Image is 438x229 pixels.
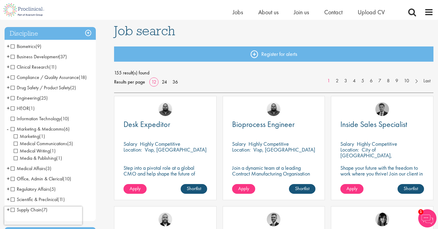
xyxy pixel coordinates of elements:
[7,83,10,92] span: +
[57,196,65,203] span: (11)
[7,205,10,214] span: +
[11,176,63,182] span: Office, Admin & Clerical
[324,77,333,84] a: 1
[114,77,145,87] span: Results per page
[7,164,10,173] span: +
[14,133,45,139] span: Marketing
[39,133,45,139] span: (1)
[123,121,207,128] a: Desk Expeditor
[158,213,172,226] a: Jordan Kiely
[11,165,46,172] span: Medical Affairs
[56,155,62,161] span: (1)
[340,121,424,128] a: Inside Sales Specialist
[11,43,41,50] span: Biometrics
[233,8,243,16] a: Jobs
[114,68,433,77] span: 155 result(s) found
[341,77,350,84] a: 3
[249,140,289,147] p: Highly Competitive
[63,176,71,182] span: (10)
[258,8,279,16] a: About us
[232,165,316,194] p: Join a dynamic team at a leading Contract Manufacturing Organisation (CMO) and contribute to grou...
[79,74,87,80] span: (18)
[11,196,57,203] span: Scientific & Preclinical
[5,27,96,40] h3: Discipline
[11,74,79,80] span: Compliance / Quality Assurance
[392,77,401,84] a: 9
[11,74,87,80] span: Compliance / Quality Assurance
[61,115,69,122] span: (10)
[232,121,316,128] a: Bioprocess Engineer
[11,115,69,122] span: Information Technology
[11,186,56,192] span: Regulatory Affairs
[333,77,342,84] a: 2
[7,42,10,51] span: +
[418,209,423,214] span: 1
[114,46,433,62] a: Register for alerts
[398,184,424,194] a: Shortlist
[7,174,10,183] span: +
[367,77,376,84] a: 6
[7,195,10,204] span: +
[11,186,50,192] span: Regulatory Affairs
[140,140,180,147] p: Highly Competitive
[11,53,67,60] span: Business Development
[232,140,246,147] span: Salary
[375,77,384,84] a: 7
[14,133,39,139] span: Marketing
[401,77,412,84] a: 10
[50,186,56,192] span: (5)
[238,185,249,192] span: Apply
[14,140,67,147] span: Medical Communications
[160,79,169,85] a: 24
[340,140,354,147] span: Salary
[11,105,35,111] span: HEOR
[232,146,251,153] span: Location:
[357,140,397,147] p: Highly Competitive
[267,102,280,116] img: Ashley Bennett
[123,140,137,147] span: Salary
[170,79,180,85] a: 36
[340,119,407,129] span: Inside Sales Specialist
[7,73,10,82] span: +
[350,77,359,84] a: 4
[232,184,255,194] a: Apply
[7,184,10,193] span: +
[11,64,49,70] span: Clinical Research
[7,124,9,133] span: -
[123,119,170,129] span: Desk Expeditor
[7,93,10,102] span: +
[14,155,56,161] span: Media & Publishing
[14,148,50,154] span: Medical Writing
[358,8,385,16] a: Upload CV
[232,119,295,129] span: Bioprocess Engineer
[11,95,48,101] span: Engineering
[11,165,51,172] span: Medical Affairs
[375,213,389,226] img: Tesnim Chagklil
[11,64,57,70] span: Clinical Research
[11,84,76,91] span: Drug Safety / Product Safety
[11,105,29,111] span: HEOR
[418,209,436,227] img: Chatbot
[340,146,392,165] p: City of [GEOGRAPHIC_DATA], [GEOGRAPHIC_DATA]
[11,53,59,60] span: Business Development
[294,8,309,16] a: Join us
[375,102,389,116] img: Carl Gbolade
[4,207,82,225] iframe: reCAPTCHA
[7,104,10,113] span: +
[289,184,315,194] a: Shortlist
[420,77,433,84] a: Last
[11,95,40,101] span: Engineering
[384,77,393,84] a: 8
[181,184,207,194] a: Shortlist
[267,213,280,226] img: Alex Bill
[36,43,41,50] span: (9)
[346,185,357,192] span: Apply
[149,79,158,85] a: 12
[46,165,51,172] span: (3)
[59,53,67,60] span: (37)
[324,8,342,16] span: Contact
